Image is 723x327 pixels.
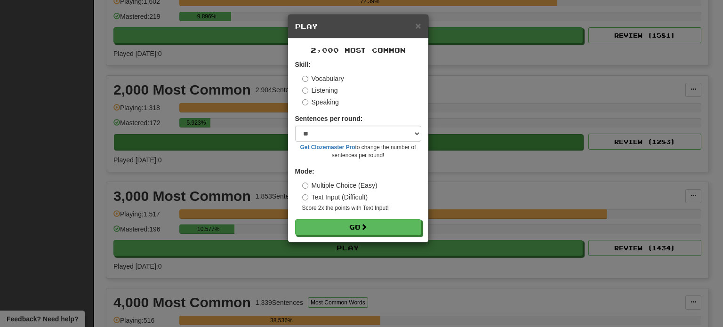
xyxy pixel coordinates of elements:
button: Close [415,21,421,31]
input: Speaking [302,99,308,105]
h5: Play [295,22,421,31]
label: Multiple Choice (Easy) [302,181,378,190]
span: × [415,20,421,31]
button: Go [295,219,421,235]
small: Score 2x the points with Text Input ! [302,204,421,212]
label: Sentences per round: [295,114,363,123]
small: to change the number of sentences per round! [295,144,421,160]
label: Listening [302,86,338,95]
input: Text Input (Difficult) [302,194,308,200]
label: Vocabulary [302,74,344,83]
a: Get Clozemaster Pro [300,144,355,151]
input: Listening [302,88,308,94]
strong: Skill: [295,61,311,68]
label: Text Input (Difficult) [302,192,368,202]
input: Vocabulary [302,76,308,82]
label: Speaking [302,97,339,107]
input: Multiple Choice (Easy) [302,183,308,189]
strong: Mode: [295,167,314,175]
span: 2,000 Most Common [311,46,406,54]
